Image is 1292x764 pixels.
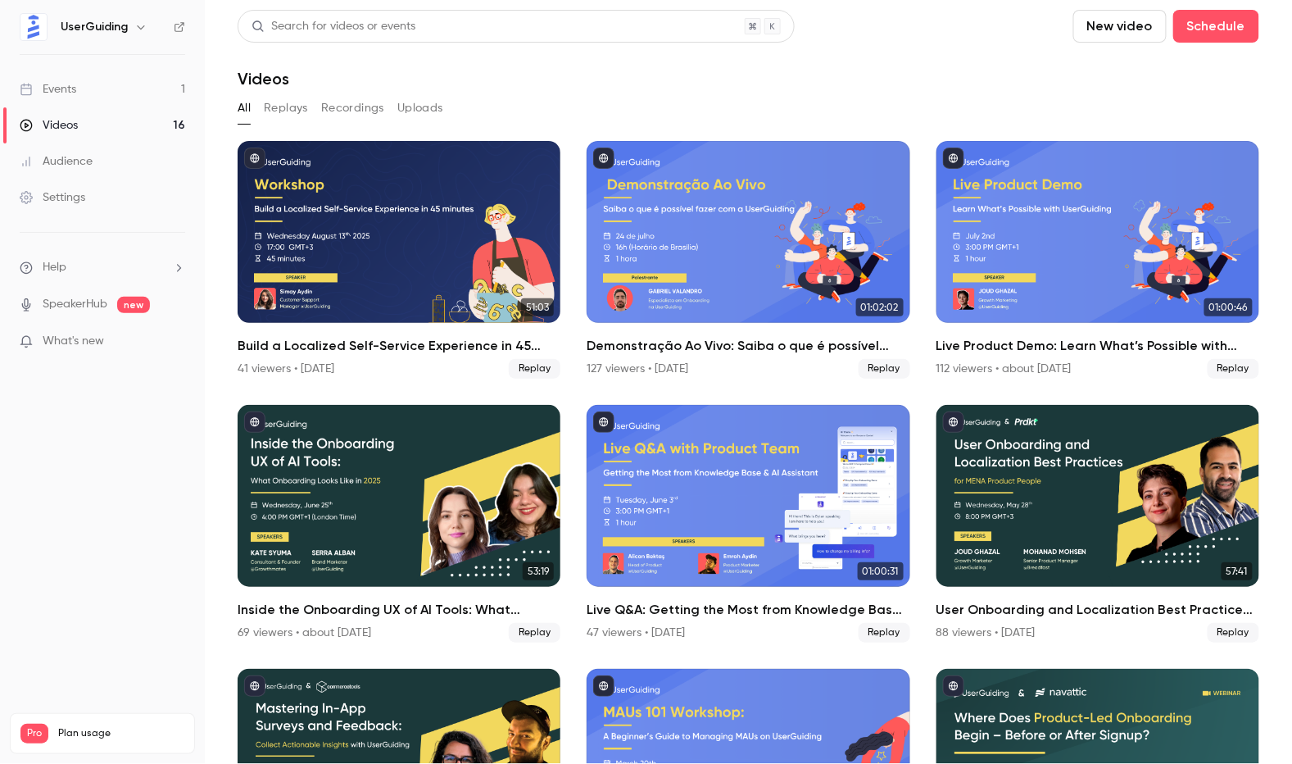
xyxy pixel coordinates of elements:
[20,189,85,206] div: Settings
[587,625,685,641] div: 47 viewers • [DATE]
[593,675,614,697] button: published
[238,625,371,641] div: 69 viewers • about [DATE]
[509,623,560,643] span: Replay
[165,334,185,349] iframe: Noticeable Trigger
[521,298,554,316] span: 51:03
[587,336,909,356] h2: Demonstração Ao Vivo: Saiba o que é possível fazer com a UserGuiding
[1073,10,1167,43] button: New video
[943,412,964,433] button: published
[593,148,614,169] button: published
[58,727,184,740] span: Plan usage
[587,141,909,379] a: 01:02:02Demonstração Ao Vivo: Saiba o que é possível fazer com a UserGuiding127 viewers • [DATE]R...
[238,405,560,643] a: 53:19Inside the Onboarding UX of AI Tools: What Onboarding Looks Like in [DATE]69 viewers • about...
[936,405,1259,643] a: 57:41User Onboarding and Localization Best Practices for MENA Product People88 viewers • [DATE]Re...
[61,19,128,35] h6: UserGuiding
[587,405,909,643] a: 01:00:31Live Q&A: Getting the Most from Knowledge Base & AI Assistant47 viewers • [DATE]Replay
[238,95,251,121] button: All
[587,600,909,620] h2: Live Q&A: Getting the Most from Knowledge Base & AI Assistant
[244,675,265,697] button: published
[523,562,554,580] span: 53:19
[20,724,48,744] span: Pro
[859,623,910,643] span: Replay
[43,259,66,276] span: Help
[20,81,76,98] div: Events
[43,333,104,350] span: What's new
[936,405,1259,643] li: User Onboarding and Localization Best Practices for MENA Product People
[321,95,384,121] button: Recordings
[20,259,185,276] li: help-dropdown-opener
[20,117,78,134] div: Videos
[117,297,150,313] span: new
[509,359,560,379] span: Replay
[238,336,560,356] h2: Build a Localized Self-Service Experience in 45 minutes
[593,412,614,433] button: published
[238,10,1259,754] section: Videos
[936,600,1259,620] h2: User Onboarding and Localization Best Practices for MENA Product People
[936,336,1259,356] h2: Live Product Demo: Learn What’s Possible with UserGuiding
[238,141,560,379] a: 51:03Build a Localized Self-Service Experience in 45 minutes41 viewers • [DATE]Replay
[943,148,964,169] button: published
[936,361,1072,377] div: 112 viewers • about [DATE]
[244,148,265,169] button: published
[397,95,443,121] button: Uploads
[858,562,904,580] span: 01:00:31
[244,412,265,433] button: published
[1222,562,1253,580] span: 57:41
[587,361,688,377] div: 127 viewers • [DATE]
[238,361,334,377] div: 41 viewers • [DATE]
[1208,623,1259,643] span: Replay
[1208,359,1259,379] span: Replay
[20,14,47,40] img: UserGuiding
[1173,10,1259,43] button: Schedule
[936,141,1259,379] a: 01:00:46Live Product Demo: Learn What’s Possible with UserGuiding112 viewers • about [DATE]Replay
[587,405,909,643] li: Live Q&A: Getting the Most from Knowledge Base & AI Assistant
[20,153,93,170] div: Audience
[238,141,560,379] li: Build a Localized Self-Service Experience in 45 minutes
[587,141,909,379] li: Demonstração Ao Vivo: Saiba o que é possível fazer com a UserGuiding
[943,675,964,697] button: published
[43,296,107,313] a: SpeakerHub
[252,18,415,35] div: Search for videos or events
[856,298,904,316] span: 01:02:02
[238,69,289,89] h1: Videos
[859,359,910,379] span: Replay
[936,625,1036,641] div: 88 viewers • [DATE]
[238,405,560,643] li: Inside the Onboarding UX of AI Tools: What Onboarding Looks Like in 2025
[238,600,560,620] h2: Inside the Onboarding UX of AI Tools: What Onboarding Looks Like in [DATE]
[936,141,1259,379] li: Live Product Demo: Learn What’s Possible with UserGuiding
[1204,298,1253,316] span: 01:00:46
[264,95,308,121] button: Replays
